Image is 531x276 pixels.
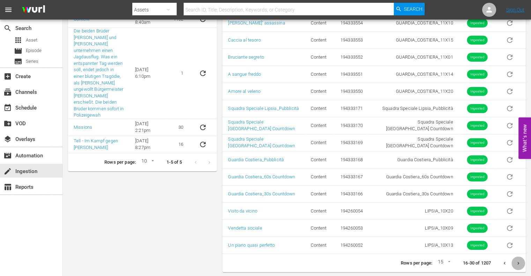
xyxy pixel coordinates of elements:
span: Ingested [467,106,487,111]
td: Squadra Speciale [GEOGRAPHIC_DATA] Countdown [368,134,458,151]
span: Asset is in future lineups. Remove all episodes that contain this asset before redelivering [501,54,518,59]
td: 194260052 [334,237,368,254]
a: Squadra Speciale [GEOGRAPHIC_DATA] Countdown [228,136,295,148]
a: Squadra Speciale Lipsia_Pubblicità [228,106,299,111]
span: Asset is in future lineups. Remove all episodes that contain this asset before redelivering [501,225,518,230]
td: Content [305,151,334,169]
td: Guardia Costiera_30s Countdown [368,186,458,203]
span: Asset is in future lineups. Remove all episodes that contain this asset before redelivering [501,122,518,128]
td: GUARDIA_COSTIERA_11X20 [368,83,458,100]
p: 16-30 of 1207 [463,260,491,267]
a: Amore al veleno [228,89,260,94]
td: Content [305,134,334,151]
p: 1-5 of 5 [167,159,182,166]
a: Die beiden Brüder [PERSON_NAME] und [PERSON_NAME] unternehmen einen Jagdausflug. Was ein entspann... [74,28,124,118]
button: Next page [511,256,525,270]
img: ans4CAIJ8jUAAAAAAAAAAAAAAAAAAAAAAAAgQb4GAAAAAAAAAAAAAAAAAAAAAAAAJMjXAAAAAAAAAAAAAAAAAAAAAAAAgAT5G... [17,2,50,18]
td: Guardia Costiera_Pubblicità [368,151,458,169]
td: 194260053 [334,220,368,237]
td: GUARDIA_COSTIERA_11X14 [368,66,458,83]
span: Asset is in future lineups. Remove all episodes that contain this asset before redelivering [501,88,518,94]
td: Content [305,49,334,66]
span: menu [4,6,13,14]
span: Reports [3,183,12,191]
span: Ingested [467,55,487,60]
span: Ingested [467,209,487,214]
td: 194333171 [334,100,368,117]
td: LIPSIA_10X20 [368,203,458,220]
td: 194333167 [334,169,368,186]
a: Guardia Costiera_Pubblicità [228,157,284,162]
span: Ingested [467,243,487,248]
td: 194333552 [334,49,368,66]
span: Ingested [467,38,487,43]
td: Content [305,186,334,203]
td: Guardia Costiera_60s Countdown [368,169,458,186]
span: Asset is in future lineups. Remove all episodes that contain this asset before redelivering [501,242,518,247]
span: Create [3,72,12,81]
span: Ingested [467,89,487,94]
span: Schedule [3,104,12,112]
td: [DATE] 2:21pm [130,119,166,136]
span: Overlays [3,135,12,143]
a: Visto da vicino [228,208,257,214]
td: 194333166 [334,186,368,203]
span: Ingested [467,192,487,197]
span: Asset is in future lineups. Remove all episodes that contain this asset before redelivering [501,105,518,111]
span: Episode [26,47,42,54]
td: LIPSIA_10X13 [368,237,458,254]
span: Asset is in future lineups. Remove all episodes that contain this asset before redelivering [501,208,518,213]
td: 194333168 [334,151,368,169]
a: A sangue freddo [228,72,261,77]
td: Content [305,83,334,100]
span: Ingested [467,140,487,146]
button: Previous page [498,256,511,270]
a: Sign Out [506,7,524,13]
span: Ingested [467,21,487,26]
a: Guardia Costiera_60s Countdown [228,174,295,179]
td: 194333169 [334,134,368,151]
span: Search [404,3,422,15]
td: [DATE] 6:10pm [130,28,166,119]
td: 1 [166,28,189,119]
span: Asset [14,36,22,44]
button: Search [394,3,425,15]
a: Vendetta sociale [228,225,262,231]
span: Asset is in future lineups. Remove all episodes that contain this asset before redelivering [501,174,518,179]
a: Caccia al tesoro [228,37,260,43]
span: Asset is in future lineups. Remove all episodes that contain this asset before redelivering [501,20,518,25]
td: Squadra Speciale Lipsia_Pubblicità [368,100,458,117]
td: Content [305,237,334,254]
button: Open Feedback Widget [518,117,531,159]
td: Content [305,117,334,134]
td: Content [305,169,334,186]
p: Rows per page: [401,260,432,267]
span: Ingestion [3,167,12,176]
a: Bruciante segreto [228,54,264,60]
a: Missions [74,125,92,130]
a: Content [74,16,89,22]
td: 194260054 [334,203,368,220]
td: Content [305,100,334,117]
span: Ingested [467,157,487,163]
td: Content [305,203,334,220]
span: Asset is in future lineups. Remove all episodes that contain this asset before redelivering [501,71,518,76]
span: Series [14,57,22,66]
td: Content [305,32,334,49]
a: Squadra Speciale [GEOGRAPHIC_DATA] Countdown [228,119,295,131]
td: 194333554 [334,15,368,32]
td: [DATE] 8:27pm [130,136,166,153]
span: Episode [14,47,22,55]
a: Guardia Costiera_30s Countdown [228,191,295,196]
span: Series [26,58,38,65]
td: 194333551 [334,66,368,83]
td: 194333553 [334,32,368,49]
span: Asset is in future lineups. Remove all episodes that contain this asset before redelivering [501,37,518,42]
td: GUARDIA_COSTIERA_11X10 [368,15,458,32]
p: Rows per page: [104,159,136,166]
td: 194333550 [334,83,368,100]
td: GUARDIA_COSTIERA_11X15 [368,32,458,49]
td: LIPSIA_10X09 [368,220,458,237]
td: GUARDIA_COSTIERA_11X01 [368,49,458,66]
span: Asset is in future lineups. Remove all episodes that contain this asset before redelivering [501,191,518,196]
